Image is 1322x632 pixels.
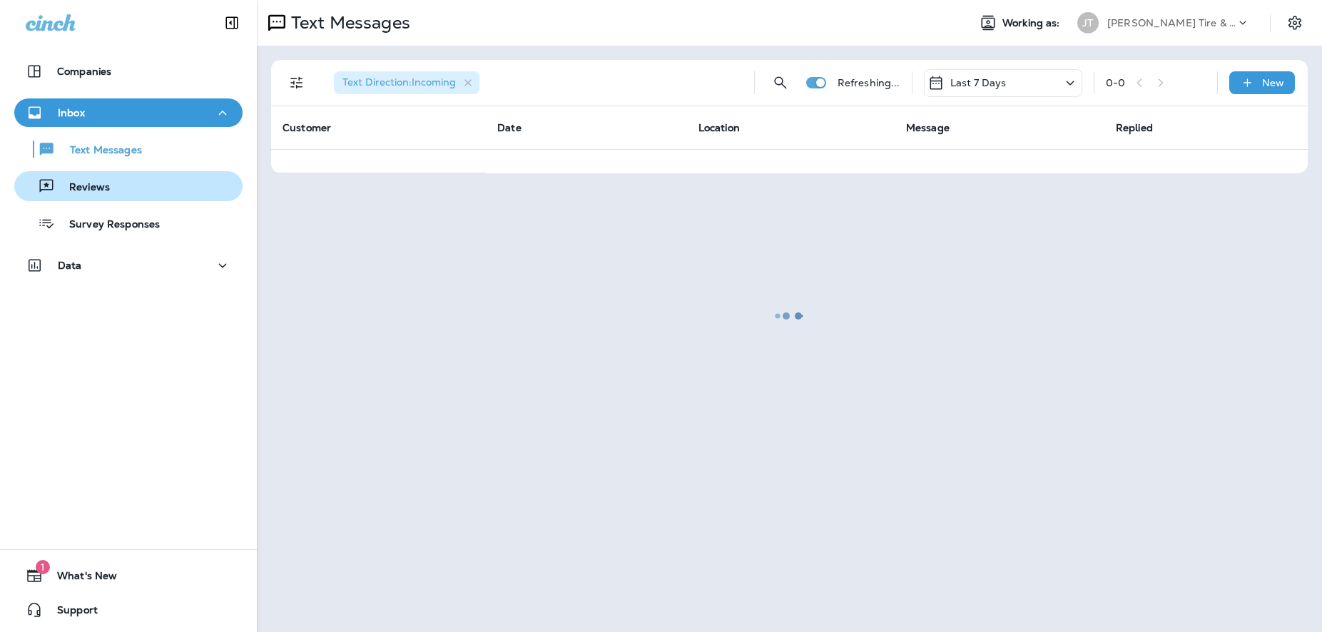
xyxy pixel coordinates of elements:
button: Inbox [14,98,243,127]
button: Support [14,596,243,624]
button: 1What's New [14,561,243,590]
span: 1 [36,560,50,574]
span: Support [43,604,98,621]
button: Data [14,251,243,280]
button: Survey Responses [14,208,243,238]
p: Inbox [58,107,85,118]
p: Data [58,260,82,271]
p: Reviews [55,181,110,195]
button: Companies [14,57,243,86]
p: Text Messages [56,144,142,158]
button: Text Messages [14,134,243,164]
button: Reviews [14,171,243,201]
span: What's New [43,570,117,587]
p: Companies [57,66,111,77]
p: New [1262,77,1284,88]
p: Survey Responses [55,218,160,232]
button: Collapse Sidebar [212,9,252,37]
